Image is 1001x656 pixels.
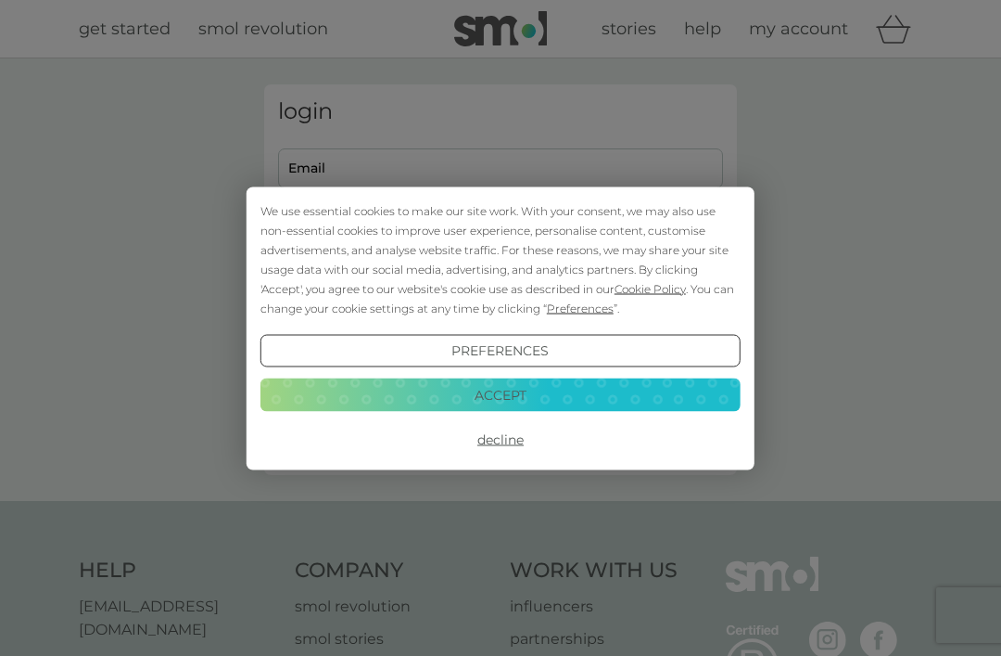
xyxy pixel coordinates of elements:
button: Accept [260,379,741,412]
span: Preferences [547,301,614,315]
span: Cookie Policy [615,281,686,295]
button: Decline [260,423,741,457]
button: Preferences [260,334,741,367]
div: Cookie Consent Prompt [247,187,754,469]
div: We use essential cookies to make our site work. With your consent, we may also use non-essential ... [260,200,741,317]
